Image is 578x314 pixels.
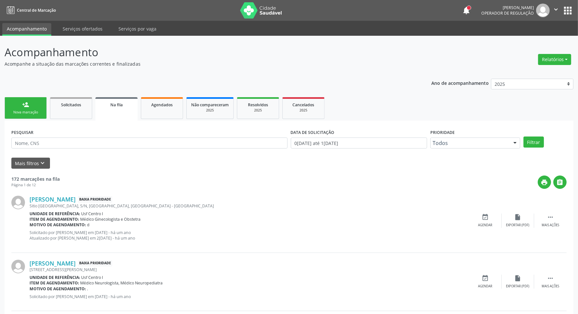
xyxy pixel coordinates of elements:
img: img [11,196,25,209]
b: Motivo de agendamento: [30,222,86,228]
span: Todos [433,140,507,146]
i: print [541,179,548,186]
a: Central de Marcação [5,5,56,16]
a: [PERSON_NAME] [30,260,76,267]
a: [PERSON_NAME] [30,196,76,203]
i:  [552,6,560,13]
p: Acompanhamento [5,44,403,60]
i:  [547,214,554,221]
input: Nome, CNS [11,137,288,149]
a: Serviços por vaga [114,23,161,34]
div: Agendar [478,223,493,228]
button:  [553,176,567,189]
a: Acompanhamento [2,23,51,36]
span: Operador de regulação [481,10,534,16]
span: Cancelados [293,102,314,108]
i:  [547,275,554,282]
i: insert_drive_file [514,214,522,221]
b: Motivo de agendamento: [30,286,86,292]
p: Ano de acompanhamento [431,79,489,87]
span: . [87,286,88,292]
div: Página 1 de 12 [11,182,60,188]
b: Item de agendamento: [30,216,79,222]
div: 2025 [191,108,229,113]
span: Médico Ginecologista e Obstetra [80,216,141,222]
div: 2025 [242,108,274,113]
span: Solicitados [61,102,81,108]
span: Usf Centro I [81,211,103,216]
i: event_available [482,214,489,221]
button: Relatórios [538,54,571,65]
div: Mais ações [542,223,559,228]
div: 2025 [287,108,320,113]
p: Acompanhe a situação das marcações correntes e finalizadas [5,60,403,67]
div: Exportar (PDF) [506,284,530,289]
label: DATA DE SOLICITAÇÃO [291,127,335,137]
span: Central de Marcação [17,7,56,13]
label: Prioridade [430,127,455,137]
button: Filtrar [523,137,544,148]
input: Selecione um intervalo [291,137,427,149]
div: Agendar [478,284,493,289]
i: keyboard_arrow_down [39,160,46,167]
i: event_available [482,275,489,282]
b: Unidade de referência: [30,275,80,280]
button: notifications [462,6,471,15]
strong: 172 marcações na fila [11,176,60,182]
i: insert_drive_file [514,275,522,282]
span: Baixa Prioridade [78,260,112,267]
div: Nova marcação [9,110,42,115]
span: d [87,222,90,228]
div: [PERSON_NAME] [481,5,534,10]
span: Resolvidos [248,102,268,108]
button: print [538,176,551,189]
p: Solicitado por [PERSON_NAME] em [DATE] - há um ano Atualizado por [PERSON_NAME] em 2[DATE] - há u... [30,230,469,241]
img: img [11,260,25,273]
div: Sitio [GEOGRAPHIC_DATA], S/N, [GEOGRAPHIC_DATA], [GEOGRAPHIC_DATA] - [GEOGRAPHIC_DATA] [30,203,469,209]
div: [STREET_ADDRESS][PERSON_NAME] [30,267,469,272]
div: Mais ações [542,284,559,289]
span: Não compareceram [191,102,229,108]
i:  [557,179,564,186]
span: Médico Neurologista, Médico Neuropediatra [80,280,163,286]
label: PESQUISAR [11,127,33,137]
button: Mais filtroskeyboard_arrow_down [11,158,50,169]
button: apps [562,5,573,16]
a: Serviços ofertados [58,23,107,34]
span: Agendados [151,102,173,108]
span: Usf Centro I [81,275,103,280]
div: Exportar (PDF) [506,223,530,228]
img: img [536,4,550,17]
p: Solicitado por [PERSON_NAME] em [DATE] - há um ano [30,294,469,299]
div: person_add [22,101,29,108]
b: Unidade de referência: [30,211,80,216]
span: Baixa Prioridade [78,196,112,203]
button:  [550,4,562,17]
span: Na fila [110,102,123,108]
b: Item de agendamento: [30,280,79,286]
